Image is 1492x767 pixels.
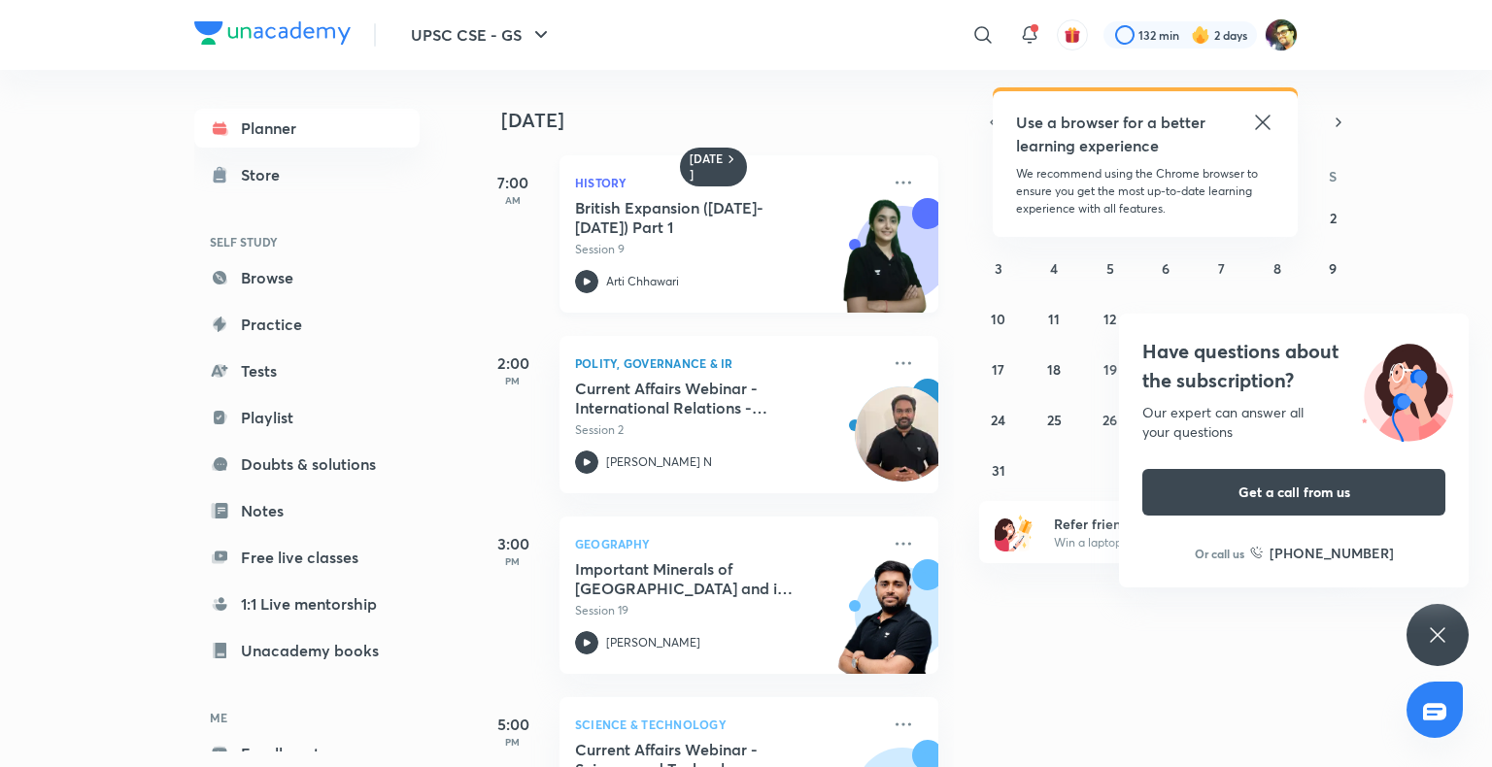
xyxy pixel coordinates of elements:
a: Planner [194,109,420,148]
a: Playlist [194,398,420,437]
div: Store [241,163,291,186]
button: August 12, 2025 [1095,303,1126,334]
abbr: August 18, 2025 [1047,360,1061,379]
a: Tests [194,351,420,390]
p: Polity, Governance & IR [575,351,880,375]
a: Practice [194,305,420,344]
h5: 3:00 [474,532,552,555]
h6: SELF STUDY [194,225,420,258]
h6: [DATE] [690,151,724,183]
p: PM [474,375,552,386]
button: August 11, 2025 [1038,303,1069,334]
button: August 3, 2025 [983,252,1014,283]
abbr: August 31, 2025 [992,461,1005,480]
a: Free live classes [194,538,420,577]
a: Browse [194,258,420,297]
abbr: August 10, 2025 [991,310,1005,328]
h6: ME [194,701,420,734]
p: Session 19 [575,602,880,619]
p: [PERSON_NAME] [606,634,700,651]
abbr: August 19, 2025 [1103,360,1117,379]
abbr: August 24, 2025 [991,411,1005,429]
p: Arti Chhawari [606,273,679,290]
button: August 25, 2025 [1038,404,1069,435]
h5: 2:00 [474,351,552,375]
h4: [DATE] [501,109,958,132]
button: August 6, 2025 [1150,252,1181,283]
button: August 17, 2025 [983,353,1014,384]
p: Science & Technology [575,713,880,736]
abbr: August 2, 2025 [1330,209,1337,227]
p: AM [474,194,552,206]
p: Session 2 [575,421,880,439]
abbr: Saturday [1329,167,1337,185]
button: August 31, 2025 [983,454,1014,485]
img: Mukesh Kumar Shahi [1265,18,1298,51]
p: We recommend using the Chrome browser to ensure you get the most up-to-date learning experience w... [1016,165,1274,217]
button: avatar [1057,19,1088,50]
p: Or call us [1195,545,1244,562]
button: August 14, 2025 [1205,303,1237,334]
img: Company Logo [194,21,351,45]
h5: Use a browser for a better learning experience [1016,111,1209,157]
img: ttu_illustration_new.svg [1346,337,1469,442]
abbr: August 11, 2025 [1048,310,1060,328]
p: PM [474,555,552,567]
abbr: August 26, 2025 [1102,411,1117,429]
button: August 7, 2025 [1205,252,1237,283]
abbr: August 17, 2025 [992,360,1004,379]
button: August 18, 2025 [1038,353,1069,384]
a: Store [194,155,420,194]
button: August 4, 2025 [1038,252,1069,283]
a: Notes [194,491,420,530]
abbr: August 8, 2025 [1273,259,1281,278]
a: 1:1 Live mentorship [194,584,420,623]
p: History [575,171,880,194]
abbr: August 3, 2025 [995,259,1002,278]
abbr: August 5, 2025 [1106,259,1114,278]
p: Geography [575,532,880,555]
img: streak [1191,25,1210,45]
h5: Current Affairs Webinar - International Relations - Session 2 [575,379,817,417]
abbr: August 6, 2025 [1162,259,1170,278]
h6: [PHONE_NUMBER] [1270,543,1394,563]
p: [PERSON_NAME] N [606,453,712,471]
button: August 13, 2025 [1150,303,1181,334]
abbr: August 15, 2025 [1271,310,1284,328]
abbr: August 9, 2025 [1329,259,1337,278]
button: August 5, 2025 [1095,252,1126,283]
button: August 8, 2025 [1262,252,1293,283]
h5: 5:00 [474,713,552,736]
button: August 16, 2025 [1317,303,1348,334]
button: August 9, 2025 [1317,252,1348,283]
img: unacademy [831,559,938,693]
a: Unacademy books [194,631,420,670]
button: August 19, 2025 [1095,353,1126,384]
abbr: August 13, 2025 [1159,310,1172,328]
button: August 10, 2025 [983,303,1014,334]
a: Doubts & solutions [194,445,420,484]
div: Our expert can answer all your questions [1142,403,1445,442]
img: referral [995,513,1034,551]
p: Win a laptop, vouchers & more [1054,534,1293,551]
button: August 24, 2025 [983,404,1014,435]
abbr: August 12, 2025 [1103,310,1116,328]
a: Company Logo [194,21,351,50]
h5: British Expansion (1757- 1857) Part 1 [575,198,817,237]
h6: Refer friends [1054,514,1293,534]
img: unacademy [831,198,938,332]
abbr: August 16, 2025 [1326,310,1339,328]
button: Get a call from us [1142,469,1445,516]
h5: Important Minerals of India and its Distribution [575,559,817,598]
p: Session 9 [575,241,880,258]
p: PM [474,736,552,748]
abbr: August 4, 2025 [1050,259,1058,278]
button: August 26, 2025 [1095,404,1126,435]
a: [PHONE_NUMBER] [1250,543,1394,563]
abbr: August 7, 2025 [1218,259,1225,278]
h5: 7:00 [474,171,552,194]
img: avatar [1064,26,1081,44]
button: UPSC CSE - GS [399,16,564,54]
h4: Have questions about the subscription? [1142,337,1445,395]
button: August 2, 2025 [1317,202,1348,233]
